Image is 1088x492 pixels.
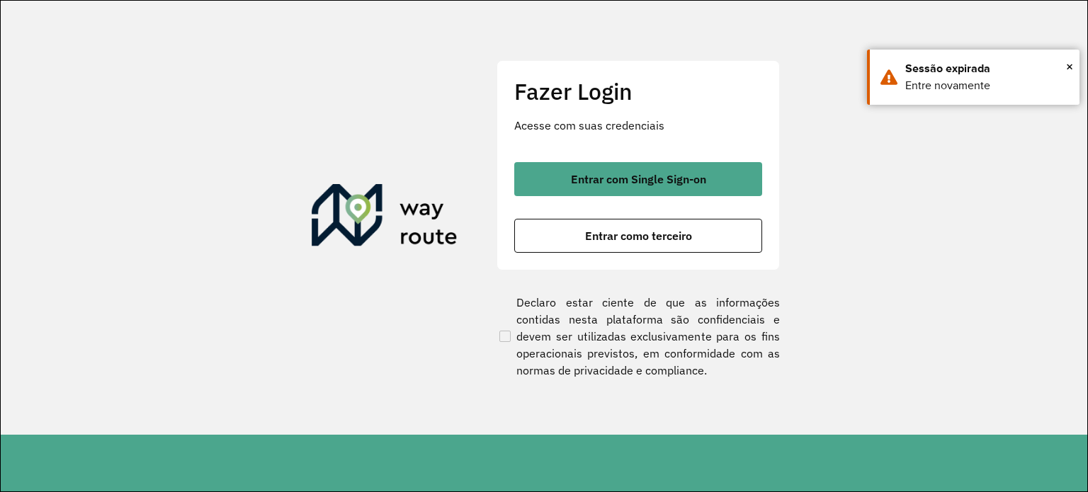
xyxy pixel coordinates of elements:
span: Entrar com Single Sign-on [571,173,706,185]
span: × [1066,56,1073,77]
img: Roteirizador AmbevTech [312,184,458,252]
p: Acesse com suas credenciais [514,117,762,134]
button: button [514,162,762,196]
span: Entrar como terceiro [585,230,692,241]
h2: Fazer Login [514,78,762,105]
button: Close [1066,56,1073,77]
div: Sessão expirada [905,60,1069,77]
button: button [514,219,762,253]
div: Entre novamente [905,77,1069,94]
label: Declaro estar ciente de que as informações contidas nesta plataforma são confidenciais e devem se... [497,294,780,379]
